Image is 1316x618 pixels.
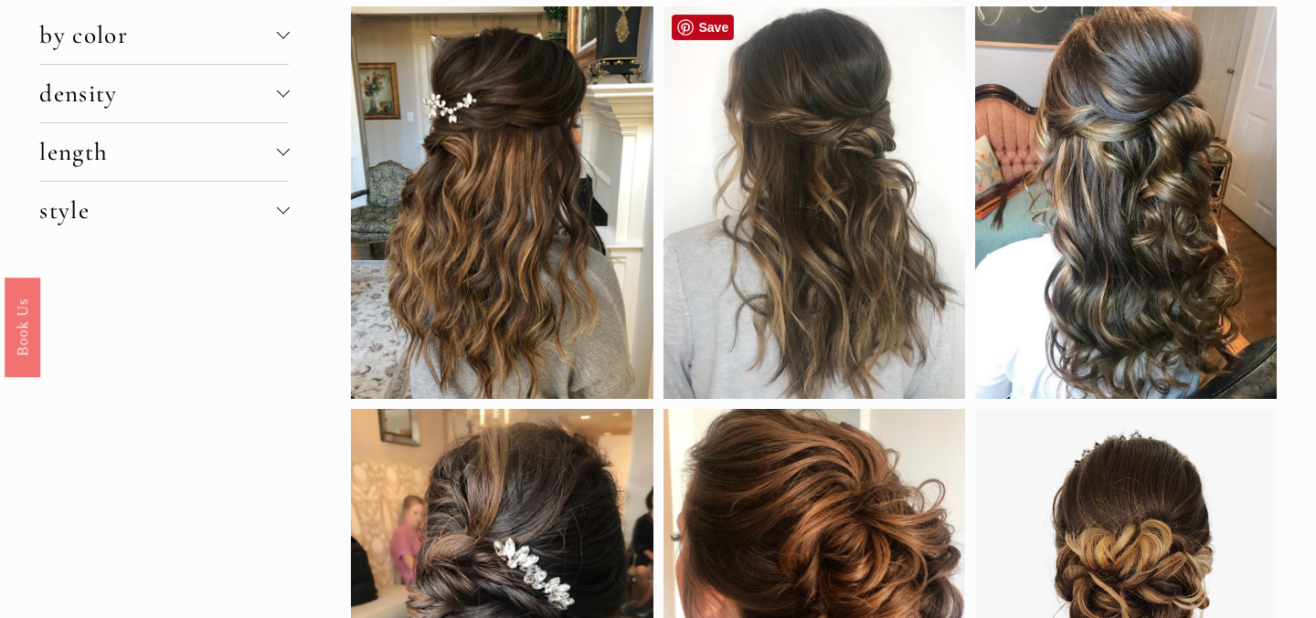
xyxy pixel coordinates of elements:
button: length [39,123,289,181]
span: by color [39,20,276,50]
span: density [39,79,276,109]
span: style [39,195,276,225]
span: length [39,137,276,167]
button: by color [39,6,289,64]
button: density [39,65,289,122]
button: style [39,182,289,239]
a: Pin it! [672,15,734,40]
a: Book Us [5,277,40,376]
